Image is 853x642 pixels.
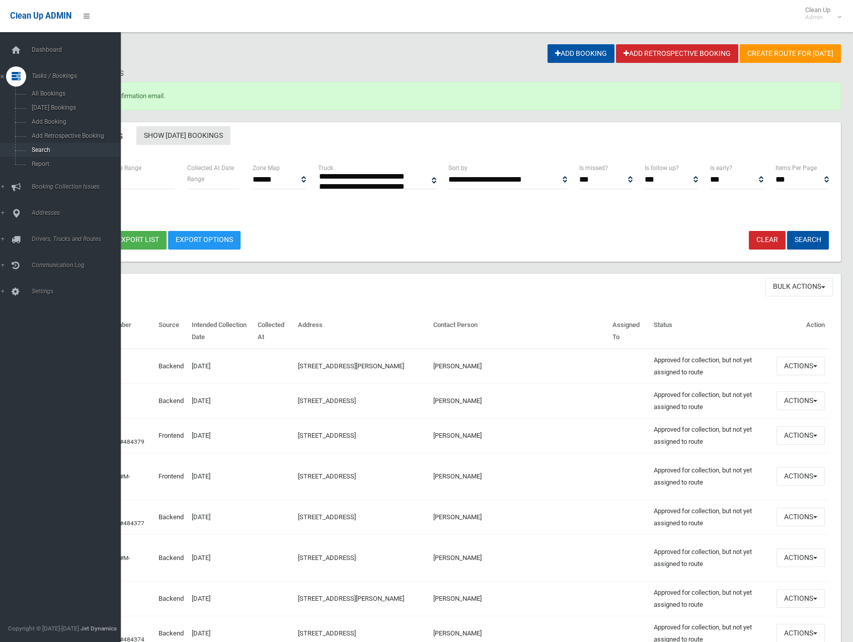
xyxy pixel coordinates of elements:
td: Approved for collection, but not yet assigned to route [650,349,772,384]
span: Clean Up ADMIN [10,11,71,21]
label: Truck [318,163,333,174]
a: #484377 [120,520,144,527]
button: Actions [777,357,825,375]
a: Show [DATE] Bookings [136,126,230,145]
span: Dashboard [29,46,128,53]
th: Contact Person [429,314,608,349]
a: [STREET_ADDRESS][PERSON_NAME] [298,362,404,370]
td: Approved for collection, but not yet assigned to route [650,500,772,534]
th: Source [154,314,188,349]
td: [PERSON_NAME] [429,500,608,534]
td: [DATE] [188,500,254,534]
th: Address [294,314,429,349]
button: Bulk Actions [765,278,833,296]
span: Booking Collection Issues [29,183,128,190]
button: Actions [777,467,825,486]
small: Admin [805,14,830,21]
span: Addresses [29,209,128,216]
td: [PERSON_NAME] [429,418,608,453]
td: [DATE] [188,349,254,384]
td: [PERSON_NAME] [429,349,608,384]
td: [PERSON_NAME] [429,383,608,418]
span: [DATE] Bookings [29,104,120,111]
a: [STREET_ADDRESS] [298,472,356,480]
th: Intended Collection Date [188,314,254,349]
th: Status [650,314,772,349]
span: Settings [29,288,128,295]
a: Export Options [168,231,241,250]
td: Approved for collection, but not yet assigned to route [650,383,772,418]
button: Actions [777,508,825,526]
td: Frontend [154,453,188,500]
span: Add Retrospective Booking [29,132,120,139]
span: Search [29,146,120,153]
td: [DATE] [188,581,254,616]
span: Add Booking [29,118,120,125]
span: Clean Up [800,6,840,21]
button: Actions [777,548,825,567]
button: Actions [777,391,825,410]
button: Actions [777,589,825,608]
td: [PERSON_NAME] [429,534,608,581]
a: [STREET_ADDRESS] [298,397,356,405]
a: [STREET_ADDRESS] [298,432,356,439]
td: Approved for collection, but not yet assigned to route [650,534,772,581]
td: [DATE] [188,453,254,500]
a: [STREET_ADDRESS][PERSON_NAME] [298,595,404,602]
a: Clear [749,231,786,250]
th: Collected At [254,314,294,349]
td: [PERSON_NAME] [429,453,608,500]
td: Approved for collection, but not yet assigned to route [650,418,772,453]
a: [STREET_ADDRESS] [298,513,356,521]
a: Add Booking [548,44,614,63]
td: [PERSON_NAME] [429,581,608,616]
span: Drivers, Trucks and Routes [29,235,128,243]
span: Report [29,160,120,168]
td: Backend [154,500,188,534]
td: Approved for collection, but not yet assigned to route [650,581,772,616]
td: [DATE] [188,534,254,581]
span: Tasks / Bookings [29,72,128,79]
span: Copyright © [DATE]-[DATE] [8,625,79,632]
td: Approved for collection, but not yet assigned to route [650,453,772,500]
strong: Jet Dynamics [81,625,117,632]
td: Backend [154,349,188,384]
th: Assigned To [608,314,650,349]
button: Actions [777,426,825,445]
td: Backend [154,383,188,418]
a: #484379 [120,438,144,445]
td: Backend [154,534,188,581]
button: Search [787,231,829,250]
div: Booking sent confirmation email. [44,82,841,110]
button: Export list [110,231,167,250]
td: Frontend [154,418,188,453]
td: Backend [154,581,188,616]
a: Create route for [DATE] [740,44,841,63]
span: All Bookings [29,90,120,97]
td: [DATE] [188,383,254,418]
span: Communication Log [29,262,128,269]
td: [DATE] [188,418,254,453]
th: Action [772,314,829,349]
a: Add Retrospective Booking [616,44,738,63]
a: [STREET_ADDRESS] [298,629,356,637]
a: [STREET_ADDRESS] [298,554,356,561]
